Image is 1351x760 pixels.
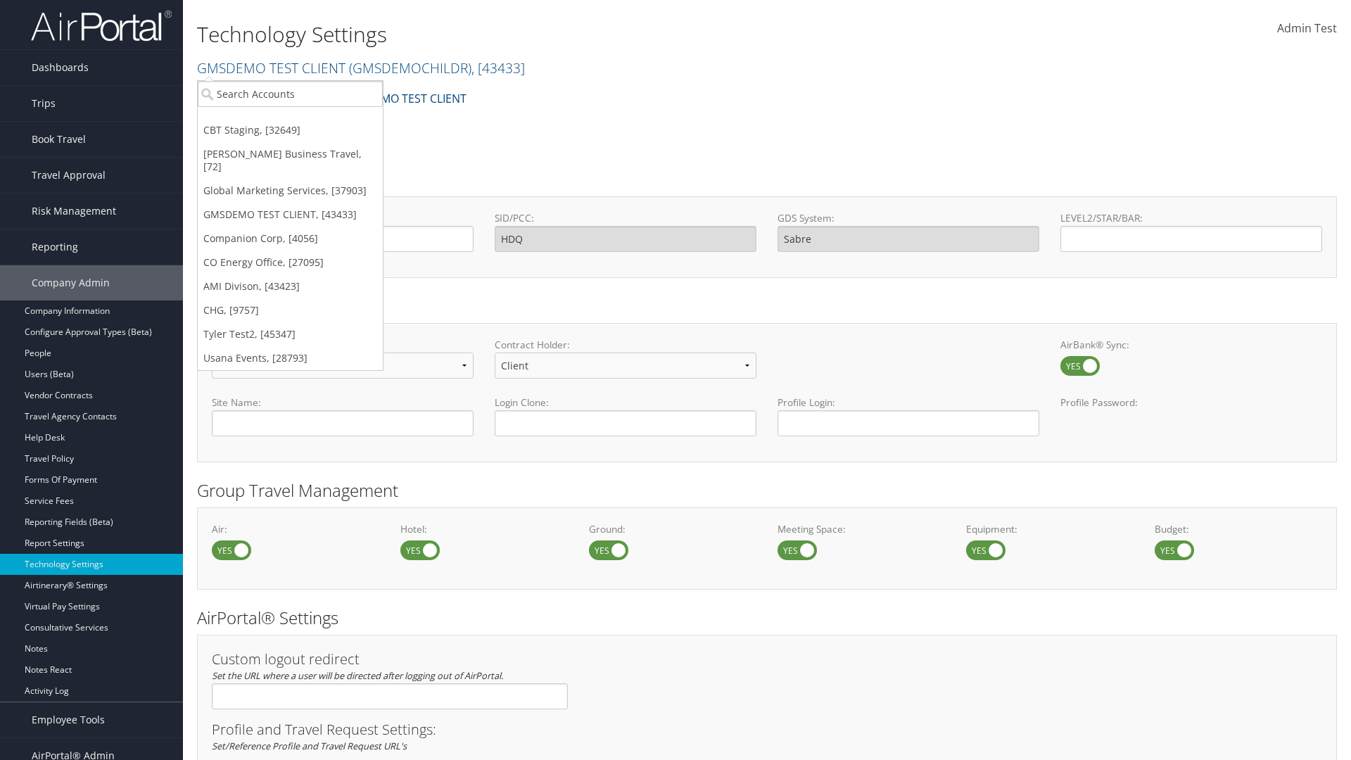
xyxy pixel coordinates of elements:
[198,298,383,322] a: CHG, [9757]
[31,9,172,42] img: airportal-logo.png
[198,203,383,227] a: GMSDEMO TEST CLIENT, [43433]
[212,723,1322,737] h3: Profile and Travel Request Settings:
[32,86,56,121] span: Trips
[1060,211,1322,225] label: LEVEL2/STAR/BAR:
[212,652,568,666] h3: Custom logout redirect
[349,58,471,77] span: ( GMSDEMOCHILDR )
[1277,7,1337,51] a: Admin Test
[966,522,1134,536] label: Equipment:
[198,274,383,298] a: AMI Divison, [43423]
[1060,338,1322,352] label: AirBank® Sync:
[400,522,568,536] label: Hotel:
[197,606,1337,630] h2: AirPortal® Settings
[1060,356,1100,376] label: AirBank® Sync
[471,58,525,77] span: , [ 43433 ]
[198,322,383,346] a: Tyler Test2, [45347]
[197,58,525,77] a: GMSDEMO TEST CLIENT
[1277,20,1337,36] span: Admin Test
[32,194,116,229] span: Risk Management
[212,740,407,752] em: Set/Reference Profile and Travel Request URL's
[197,294,1337,318] h2: Online Booking Tool
[32,158,106,193] span: Travel Approval
[198,227,383,251] a: Companion Corp, [4056]
[198,346,383,370] a: Usana Events, [28793]
[589,522,756,536] label: Ground:
[1060,395,1322,436] label: Profile Password:
[212,395,474,410] label: Site Name:
[197,167,1326,191] h2: GDS
[32,702,105,737] span: Employee Tools
[1155,522,1322,536] label: Budget:
[198,118,383,142] a: CBT Staging, [32649]
[198,251,383,274] a: CO Energy Office, [27095]
[495,338,756,352] label: Contract Holder:
[778,211,1039,225] label: GDS System:
[778,395,1039,436] label: Profile Login:
[198,179,383,203] a: Global Marketing Services, [37903]
[778,410,1039,436] input: Profile Login:
[198,142,383,179] a: [PERSON_NAME] Business Travel, [72]
[32,265,110,300] span: Company Admin
[341,84,467,113] a: GMSDEMO TEST CLIENT
[32,229,78,265] span: Reporting
[197,20,957,49] h1: Technology Settings
[32,50,89,85] span: Dashboards
[32,122,86,157] span: Book Travel
[495,395,756,410] label: Login Clone:
[212,522,379,536] label: Air:
[212,669,503,682] em: Set the URL where a user will be directed after logging out of AirPortal.
[197,479,1337,502] h2: Group Travel Management
[198,81,383,107] input: Search Accounts
[778,522,945,536] label: Meeting Space:
[495,211,756,225] label: SID/PCC:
